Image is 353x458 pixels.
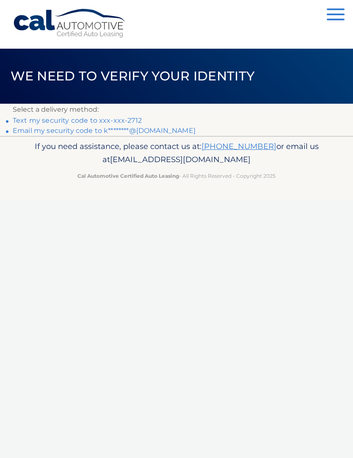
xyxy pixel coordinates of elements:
[13,171,340,180] p: - All Rights Reserved - Copyright 2025
[13,104,340,116] p: Select a delivery method:
[110,155,251,164] span: [EMAIL_ADDRESS][DOMAIN_NAME]
[327,8,345,22] button: Menu
[13,127,196,135] a: Email my security code to k********@[DOMAIN_NAME]
[77,173,179,179] strong: Cal Automotive Certified Auto Leasing
[13,8,127,39] a: Cal Automotive
[201,141,276,151] a: [PHONE_NUMBER]
[13,140,340,167] p: If you need assistance, please contact us at: or email us at
[11,68,255,84] span: We need to verify your identity
[13,116,142,124] a: Text my security code to xxx-xxx-2712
